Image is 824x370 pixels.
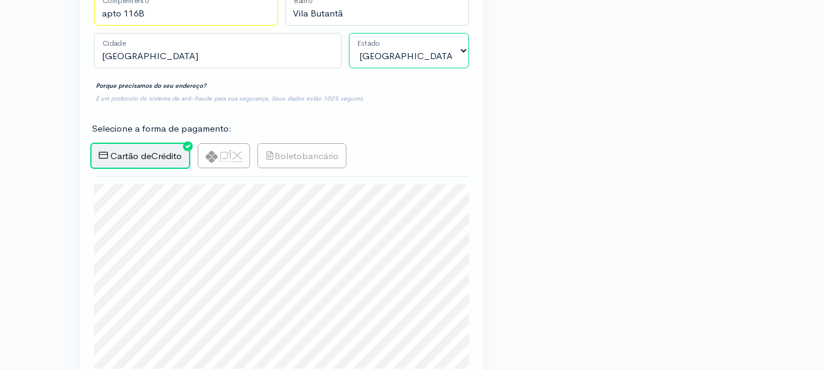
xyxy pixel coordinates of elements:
[96,82,206,90] strong: Porque precisamos do seu endereço?
[90,143,190,169] label: Crédito
[257,143,346,169] label: Boleto
[94,33,342,68] input: Cidade
[94,92,469,105] div: É um protocolo do sistema de anti-fraude para sua segurança. Seus dados estão 100% seguros.
[110,150,151,162] span: Cartão de
[302,150,339,162] span: bancário
[92,122,232,136] label: Selecione a forma de pagamento:
[206,150,242,163] img: pix-logo-9c6f7f1e21d0dbbe27cc39d8b486803e509c07734d8fd270ca391423bc61e7ca.png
